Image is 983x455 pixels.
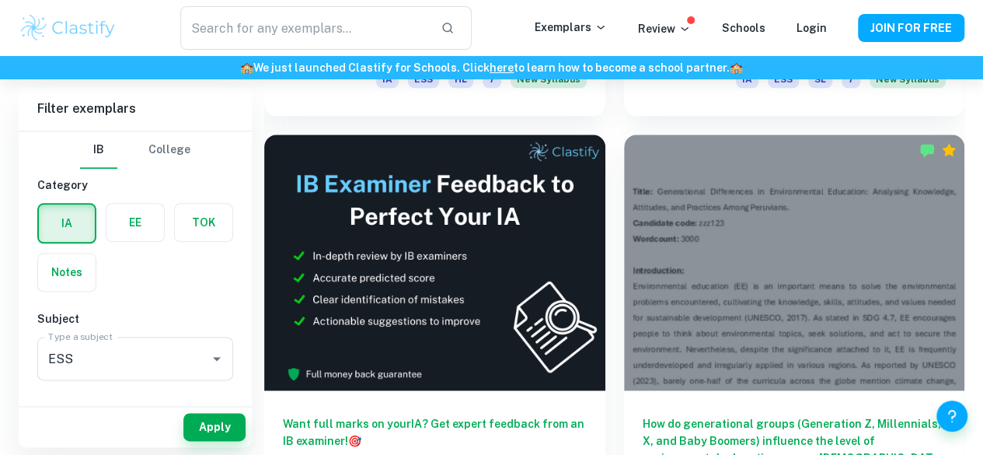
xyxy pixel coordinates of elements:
p: Exemplars [535,19,607,36]
button: College [148,131,190,169]
h6: Category [37,177,233,194]
img: Marked [919,142,935,158]
a: here [490,61,514,74]
img: Clastify logo [19,12,117,44]
a: Schools [722,22,765,34]
h6: Subject [37,310,233,327]
h6: We just launched Clastify for Schools. Click to learn how to become a school partner. [3,59,980,76]
div: Filter type choice [80,131,190,169]
button: Notes [38,254,96,291]
h6: Filter exemplars [19,87,252,131]
button: IB [80,131,117,169]
button: Help and Feedback [936,401,967,432]
span: 🎯 [348,435,361,447]
img: Thumbnail [264,135,605,390]
a: Login [797,22,827,34]
button: IA [39,205,95,242]
button: Open [206,348,228,369]
button: TOK [175,204,232,241]
div: Starting from the May 2026 session, the ESS IA requirements have changed. We created this exempla... [870,71,946,97]
label: Type a subject [48,330,113,343]
span: 🏫 [730,61,743,74]
p: Review [638,20,691,37]
button: Apply [183,413,246,441]
h6: Want full marks on your IA ? Get expert feedback from an IB examiner! [283,415,587,450]
div: Premium [941,142,957,158]
button: JOIN FOR FREE [858,14,964,42]
div: Starting from the May 2026 session, the ESS IA requirements have changed. We created this exempla... [511,71,587,97]
span: 🏫 [240,61,253,74]
input: Search for any exemplars... [180,6,429,50]
button: EE [106,204,164,241]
